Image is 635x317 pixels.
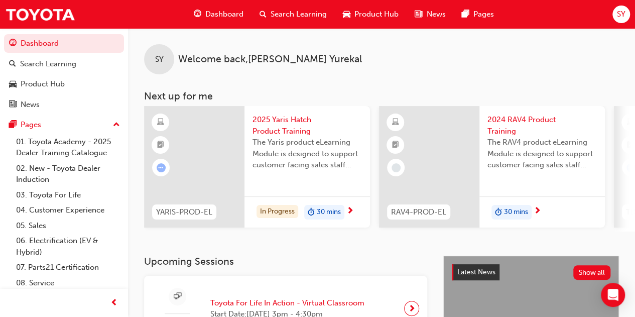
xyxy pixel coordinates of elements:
[343,8,350,21] span: car-icon
[257,205,298,219] div: In Progress
[210,297,364,309] span: Toyota For Life In Action - Virtual Classroom
[110,297,118,309] span: prev-icon
[205,9,243,20] span: Dashboard
[12,218,124,234] a: 05. Sales
[4,55,124,73] a: Search Learning
[4,116,124,134] button: Pages
[12,161,124,187] a: 02. New - Toyota Dealer Induction
[407,4,453,25] a: news-iconNews
[12,134,124,161] a: 01. Toyota Academy - 2025 Dealer Training Catalogue
[415,8,422,21] span: news-icon
[9,80,17,89] span: car-icon
[461,8,469,21] span: pages-icon
[157,163,166,172] span: learningRecordVerb_ATTEMPT-icon
[252,137,362,171] span: The Yaris product eLearning Module is designed to support customer facing sales staff with introd...
[408,301,416,315] span: next-icon
[12,275,124,291] a: 08. Service
[9,60,16,69] span: search-icon
[4,32,124,116] button: DashboardSearch LearningProduct HubNews
[21,99,40,111] div: News
[20,58,76,70] div: Search Learning
[113,119,120,132] span: up-icon
[627,139,634,152] span: booktick-icon
[4,34,124,53] a: Dashboard
[452,264,610,280] a: Latest NewsShow all
[487,137,597,171] span: The RAV4 product eLearning Module is designed to support customer facing sales staff with introdu...
[354,9,399,20] span: Product Hub
[335,4,407,25] a: car-iconProduct Hub
[392,116,399,129] span: learningResourceType_ELEARNING-icon
[12,233,124,260] a: 06. Electrification (EV & Hybrid)
[252,114,362,137] span: 2025 Yaris Hatch Product Training
[346,207,354,216] span: next-icon
[612,6,630,23] button: SY
[155,54,164,65] span: SY
[5,3,75,26] img: Trak
[392,163,401,172] span: learningRecordVerb_NONE-icon
[156,206,212,218] span: YARIS-PROD-EL
[473,9,493,20] span: Pages
[157,116,164,129] span: learningResourceType_ELEARNING-icon
[12,202,124,218] a: 04. Customer Experience
[379,106,605,228] a: RAV4-PROD-EL2024 RAV4 Product TrainingThe RAV4 product eLearning Module is designed to support cu...
[392,139,399,152] span: booktick-icon
[627,116,634,129] span: learningResourceType_ELEARNING-icon
[271,9,327,20] span: Search Learning
[251,4,335,25] a: search-iconSearch Learning
[317,206,341,218] span: 30 mins
[194,8,201,21] span: guage-icon
[617,9,625,20] span: SY
[534,207,541,216] span: next-icon
[21,78,65,90] div: Product Hub
[573,265,611,280] button: Show all
[487,114,597,137] span: 2024 RAV4 Product Training
[391,206,446,218] span: RAV4-PROD-EL
[9,121,17,130] span: pages-icon
[453,4,501,25] a: pages-iconPages
[186,4,251,25] a: guage-iconDashboard
[157,139,164,152] span: booktick-icon
[174,290,181,303] span: sessionType_ONLINE_URL-icon
[504,206,528,218] span: 30 mins
[21,119,41,131] div: Pages
[260,8,267,21] span: search-icon
[495,206,502,219] span: duration-icon
[4,75,124,93] a: Product Hub
[144,106,370,228] a: YARIS-PROD-EL2025 Yaris Hatch Product TrainingThe Yaris product eLearning Module is designed to s...
[144,256,427,267] h3: Upcoming Sessions
[9,39,17,48] span: guage-icon
[178,54,362,65] span: Welcome back , [PERSON_NAME] Yurekal
[601,283,625,307] div: Open Intercom Messenger
[457,268,495,276] span: Latest News
[12,187,124,203] a: 03. Toyota For Life
[426,9,445,20] span: News
[128,90,635,102] h3: Next up for me
[12,260,124,275] a: 07. Parts21 Certification
[4,95,124,114] a: News
[9,100,17,110] span: news-icon
[308,206,315,219] span: duration-icon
